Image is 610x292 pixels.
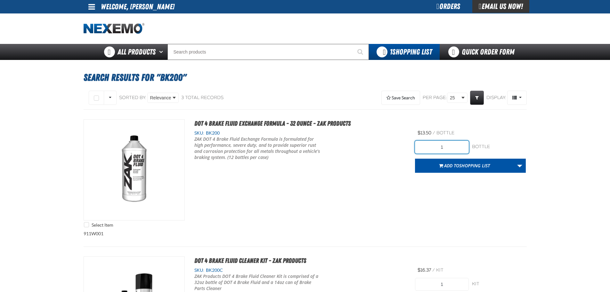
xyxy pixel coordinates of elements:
[390,47,392,56] strong: 1
[390,47,432,56] span: Shopping List
[84,120,184,220] img: DOT 4 Brake Fluid Exchange Formula - 32 Ounce - ZAK Products
[369,44,440,60] button: You have 1 Shopping List. Open to view details
[514,159,526,173] a: More Actions
[486,95,506,100] span: Display:
[444,163,490,169] span: Add to
[194,130,406,136] div: SKU:
[472,144,526,150] div: bottle
[436,130,454,136] span: bottle
[84,69,527,86] h1: Search Results for "BK200"
[150,95,171,101] span: Relevance
[381,91,420,105] button: Expand or Collapse Saved Search drop-down to save a search query
[423,95,447,101] span: Per page:
[194,257,306,264] a: DOT 4 Brake Fluid Cleaner Kit - ZAK Products
[450,95,460,101] span: 25
[84,222,89,227] input: Select Item
[204,130,220,136] span: BK200
[392,95,415,100] span: Save Search
[415,159,514,173] button: Add toShopping List
[353,44,369,60] button: Start Searching
[84,23,144,34] a: Home
[507,91,527,105] button: Product Grid Views Toolbar
[194,120,351,127] a: DOT 4 Brake Fluid Exchange Formula - 32 Ounce - ZAK Products
[415,141,469,154] input: Product Quantity
[84,120,184,220] : View Details of the DOT 4 Brake Fluid Exchange Formula - 32 Ounce - ZAK Products
[181,95,224,101] div: 3 total records
[204,268,223,273] span: BK200C
[432,267,435,273] span: /
[418,130,431,136] span: $13.50
[472,281,526,287] div: kit
[415,278,469,291] input: Product Quantity
[119,95,146,100] span: Sorted By:
[104,91,117,105] button: Rows selection options
[194,136,321,161] p: ZAK DOT 4 Brake Fluid Exchange Formula is formulated for high performance, severe duty, and to pr...
[436,267,443,273] span: kit
[194,273,321,292] p: ZAK Products DOT 4 Brake Fluid Cleaner Kit is comprised of a 32oz bottle of DOT 4 Brake Fluid and...
[433,130,435,136] span: /
[84,110,527,247] div: 911W001
[508,91,526,104] span: Product Grid Views Toolbar
[459,163,490,169] span: Shopping List
[84,222,113,228] label: Select Item
[194,267,406,273] div: SKU:
[418,267,431,273] span: $16.37
[84,23,144,34] img: Nexemo logo
[157,44,167,60] button: Open All Products pages
[440,44,526,60] a: Quick Order Form
[167,44,369,60] input: Search
[470,91,484,105] a: Expand or Collapse Grid Filters
[118,46,156,58] span: All Products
